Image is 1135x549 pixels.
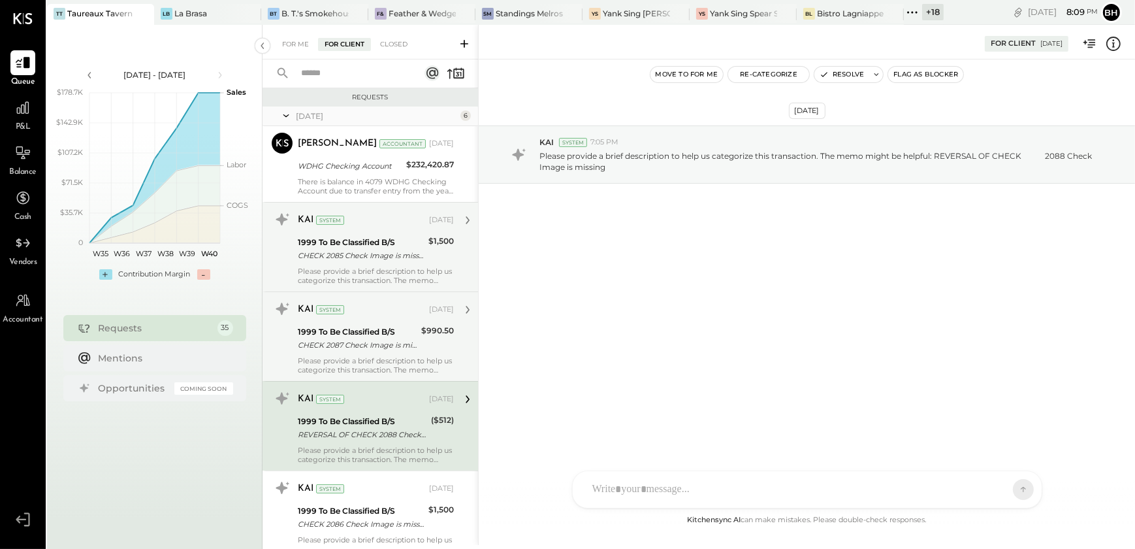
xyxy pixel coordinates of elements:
text: Labor [227,160,246,169]
div: System [316,216,344,225]
button: Resolve [814,67,869,82]
div: TT [54,8,65,20]
div: System [316,305,344,314]
div: Requests [269,93,472,102]
div: YS [589,8,601,20]
text: $71.5K [61,178,83,187]
div: System [559,138,587,147]
div: Contribution Margin [119,269,191,280]
div: There is balance in 4079 WDHG Checking Account due to transfer entry from the year [DATE]. Kindly... [298,177,454,195]
span: Vendors [9,257,37,269]
div: KAI [298,303,313,316]
div: KAI [298,393,313,406]
div: YS [696,8,708,20]
button: Re-Categorize [728,67,809,82]
a: Cash [1,186,45,224]
div: [DATE] [429,394,454,405]
div: BT [268,8,280,20]
div: + [99,269,112,280]
div: [DATE] - [DATE] [99,69,210,80]
div: KAI [298,482,313,495]
div: Yank Sing Spear Street [710,8,777,19]
div: [DATE] [1040,39,1063,48]
div: CHECK 2086 Check Image is missing [298,518,424,531]
div: Please provide a brief description to help us categorize this transaction. The memo might be help... [298,446,454,464]
a: Balance [1,141,45,178]
span: Queue [11,76,35,88]
div: For Me [276,38,315,51]
div: 35 [217,320,233,336]
div: La Brasa [174,8,207,19]
div: [DATE] [429,484,454,494]
div: $990.50 [421,324,454,337]
div: [DATE] [429,305,454,315]
span: P&L [16,122,31,133]
div: Closed [374,38,414,51]
div: Please provide a brief description to help us categorize this transaction. The memo might be help... [298,356,454,374]
div: 1999 To Be Classified B/S [298,505,424,518]
div: copy link [1012,5,1025,19]
div: - [197,269,210,280]
div: B. T.'s Smokehouse [281,8,349,19]
div: CHECK 2087 Check Image is missing [298,339,417,352]
div: Yank Sing [PERSON_NAME][GEOGRAPHIC_DATA] [603,8,670,19]
button: Move to for me [650,67,724,82]
span: Cash [14,212,31,224]
p: Please provide a brief description to help us categorize this transaction. The memo might be help... [539,150,1095,173]
text: COGS [227,201,248,210]
text: $178.7K [57,88,83,97]
div: 1999 To Be Classified B/S [298,325,417,339]
text: Sales [227,88,246,97]
text: W39 [179,249,195,258]
div: SM [482,8,494,20]
div: + 18 [922,4,944,20]
div: Taureaux Tavern [67,8,133,19]
div: BL [803,8,815,20]
a: Queue [1,50,45,88]
div: $232,420.87 [406,158,454,171]
div: [DATE] [789,103,825,119]
div: Accountant [379,139,426,148]
span: KAI [539,137,554,148]
span: Balance [9,167,37,178]
text: W38 [157,249,174,258]
text: $35.7K [60,208,83,217]
div: [DATE] [296,110,457,122]
div: Mentions [99,352,227,365]
div: System [316,484,344,493]
div: 1999 To Be Classified B/S [298,236,424,249]
div: Feather & Wedge [389,8,456,19]
div: For Client [318,38,371,51]
div: Requests [99,322,211,335]
div: Coming Soon [174,382,233,395]
div: $1,500 [428,503,454,516]
div: $1,500 [428,235,454,248]
div: KAI [298,214,313,227]
a: P&L [1,95,45,133]
div: System [316,395,344,404]
div: [DATE] [429,215,454,225]
div: REVERSAL OF CHECK 2088 Check Image is missing [298,428,427,441]
span: 7:05 PM [590,137,618,148]
div: [DATE] [429,139,454,149]
button: Flag as Blocker [888,67,963,82]
div: 1999 To Be Classified B/S [298,415,427,428]
a: Accountant [1,288,45,326]
div: [PERSON_NAME] [298,137,377,150]
div: For Client [991,39,1036,49]
text: W37 [136,249,152,258]
div: CHECK 2085 Check Image is missing [298,249,424,262]
div: F& [375,8,387,20]
text: 0 [78,238,83,247]
text: W35 [92,249,108,258]
text: W36 [114,249,130,258]
div: ($512) [431,414,454,427]
text: $142.9K [56,118,83,127]
div: Opportunities [99,382,168,395]
text: W40 [200,249,217,258]
div: LB [161,8,172,20]
div: Bistro Lagniappe [817,8,884,19]
div: 6 [460,110,471,121]
a: Vendors [1,231,45,269]
div: WDHG Checking Account [298,159,402,173]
